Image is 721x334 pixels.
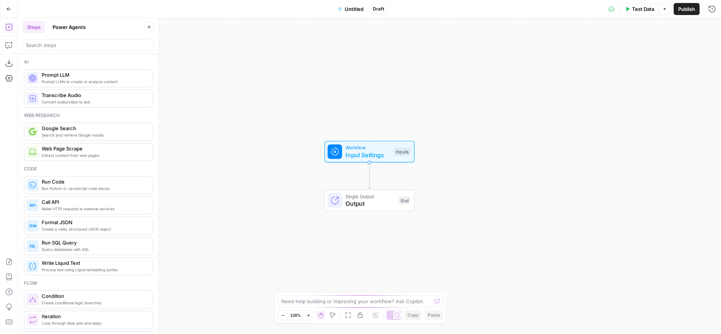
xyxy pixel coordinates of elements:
span: Workflow [345,144,390,151]
span: Input Settings [345,150,390,159]
span: Google Search [42,124,146,132]
div: Flow [24,280,152,287]
span: Process text using Liquid templating syntax [42,267,146,273]
span: 120% [290,312,301,318]
span: Write Liquid Text [42,259,146,267]
span: Prompt LLM [42,71,146,79]
span: Untitled [345,5,364,13]
div: Code [24,165,152,172]
span: Publish [678,5,695,13]
span: Make HTTP requests to external services [42,206,146,212]
div: Web research [24,112,152,119]
span: Copy [407,312,419,319]
span: Format JSON [42,219,146,226]
button: Power Agents [48,21,90,33]
button: Paste [425,310,443,320]
button: Steps [23,21,45,33]
span: Run Code [42,178,146,185]
button: Publish [674,3,700,15]
span: Create a valid, structured JSON object [42,226,146,232]
button: Test Data [620,3,659,15]
button: Untitled [333,3,368,15]
span: Iteration [42,313,146,320]
span: Test Data [632,5,654,13]
span: Condition [42,292,146,300]
span: Single Output [345,193,395,200]
span: Paste [428,312,440,319]
span: Run SQL Query [42,239,146,246]
span: Loop through data sets and steps [42,320,146,326]
span: Transcribe Audio [42,91,146,99]
span: Call API [42,198,146,206]
button: Copy [404,310,422,320]
span: Prompt LLMs to create or analyze content [42,79,146,85]
span: Draft [373,6,384,12]
span: Create conditional logic branches [42,300,146,306]
div: End [399,196,410,205]
g: Edge from start to end [368,162,371,189]
span: Search and retrieve Google results [42,132,146,138]
div: Ai [24,59,152,65]
span: Query databases with SQL [42,246,146,252]
div: Single OutputOutputEnd [300,190,439,211]
div: WorkflowInput SettingsInputs [300,141,439,162]
div: Inputs [394,147,410,156]
span: Convert audio/video to text [42,99,146,105]
span: Output [345,199,395,208]
span: Run Python or JavaScript code blocks [42,185,146,191]
span: Extract content from web pages [42,152,146,158]
input: Search steps [26,41,151,49]
span: Web Page Scrape [42,145,146,152]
